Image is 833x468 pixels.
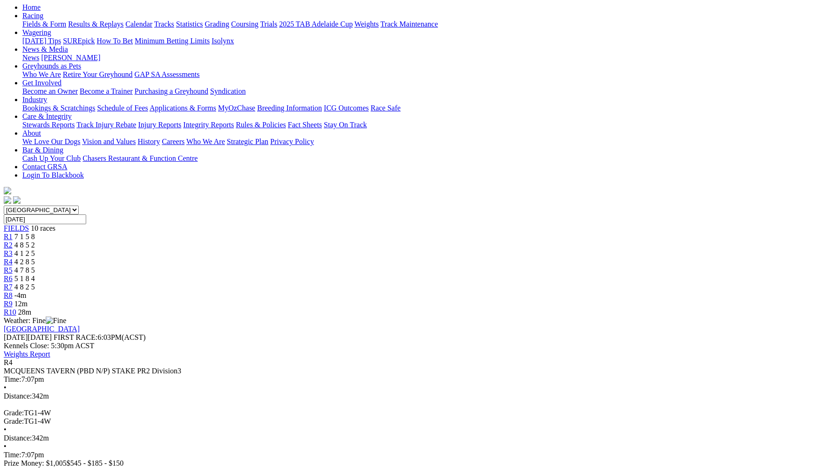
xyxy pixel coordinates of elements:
span: 4 2 8 5 [14,258,35,266]
a: Wagering [22,28,51,36]
a: Fields & Form [22,20,66,28]
a: R10 [4,308,16,316]
span: • [4,442,7,450]
a: Track Maintenance [381,20,438,28]
a: [GEOGRAPHIC_DATA] [4,325,80,333]
a: Fact Sheets [288,121,322,129]
span: Time: [4,451,21,459]
a: FIELDS [4,224,29,232]
a: Minimum Betting Limits [135,37,210,45]
a: Strategic Plan [227,138,268,145]
a: SUREpick [63,37,95,45]
span: 5 1 8 4 [14,275,35,282]
span: 12m [14,300,27,308]
div: Care & Integrity [22,121,829,129]
a: R5 [4,266,13,274]
span: R2 [4,241,13,249]
a: [DATE] Tips [22,37,61,45]
span: 6:03PM(ACST) [54,333,146,341]
span: [DATE] [4,333,28,341]
a: Integrity Reports [183,121,234,129]
a: R9 [4,300,13,308]
a: R4 [4,258,13,266]
span: Time: [4,375,21,383]
a: Contact GRSA [22,163,67,171]
a: Home [22,3,41,11]
a: Rules & Policies [236,121,286,129]
a: Grading [205,20,229,28]
a: Syndication [210,87,246,95]
span: -4m [14,291,27,299]
a: Racing [22,12,43,20]
a: Isolynx [212,37,234,45]
span: 4 1 2 5 [14,249,35,257]
div: 342m [4,434,829,442]
span: Grade: [4,409,24,417]
a: Coursing [231,20,259,28]
span: 4 7 8 5 [14,266,35,274]
span: 4 8 5 2 [14,241,35,249]
a: Bar & Dining [22,146,63,154]
a: 2025 TAB Adelaide Cup [279,20,353,28]
a: Become an Owner [22,87,78,95]
span: FIRST RACE: [54,333,97,341]
a: Track Injury Rebate [76,121,136,129]
span: R4 [4,358,13,366]
div: TG1-4W [4,417,829,426]
span: Distance: [4,392,32,400]
a: Weights [355,20,379,28]
a: Retire Your Greyhound [63,70,133,78]
span: • [4,384,7,392]
a: ICG Outcomes [324,104,369,112]
a: Vision and Values [82,138,136,145]
div: 7:07pm [4,375,829,384]
div: Kennels Close: 5:30pm ACST [4,342,829,350]
a: Greyhounds as Pets [22,62,81,70]
a: Privacy Policy [270,138,314,145]
div: 7:07pm [4,451,829,459]
div: MCQUEENS TAVERN (PBD N/P) STAKE PR2 Division3 [4,367,829,375]
a: R7 [4,283,13,291]
div: Prize Money: $1,005 [4,459,829,468]
div: Industry [22,104,829,112]
a: R8 [4,291,13,299]
div: Wagering [22,37,829,45]
a: Breeding Information [257,104,322,112]
a: Purchasing a Greyhound [135,87,208,95]
span: Weather: Fine [4,317,66,324]
a: Race Safe [370,104,400,112]
a: Bookings & Scratchings [22,104,95,112]
a: We Love Our Dogs [22,138,80,145]
a: Calendar [125,20,152,28]
a: Who We Are [22,70,61,78]
img: Fine [46,317,66,325]
a: Care & Integrity [22,112,72,120]
span: R6 [4,275,13,282]
a: News [22,54,39,62]
a: Stay On Track [324,121,367,129]
a: R1 [4,233,13,241]
span: 7 1 5 8 [14,233,35,241]
img: logo-grsa-white.png [4,187,11,194]
a: How To Bet [97,37,133,45]
span: Distance: [4,434,32,442]
a: Become a Trainer [80,87,133,95]
div: Greyhounds as Pets [22,70,829,79]
a: Get Involved [22,79,61,87]
span: Grade: [4,417,24,425]
a: Chasers Restaurant & Function Centre [82,154,198,162]
a: Industry [22,96,47,103]
span: 10 races [31,224,55,232]
a: Weights Report [4,350,50,358]
a: [PERSON_NAME] [41,54,100,62]
img: facebook.svg [4,196,11,204]
a: Who We Are [186,138,225,145]
div: Bar & Dining [22,154,829,163]
a: R3 [4,249,13,257]
span: 28m [18,308,31,316]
